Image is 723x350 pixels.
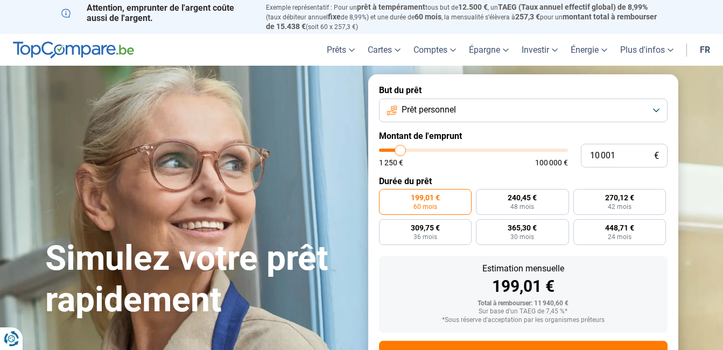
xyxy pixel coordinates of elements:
span: 365,30 € [508,224,537,232]
p: Attention, emprunter de l'argent coûte aussi de l'argent. [61,3,253,23]
span: 309,75 € [411,224,440,232]
span: 1 250 € [379,159,403,166]
span: 12.500 € [458,3,488,11]
div: 199,01 € [388,278,659,295]
span: 42 mois [608,204,631,210]
div: Total à rembourser: 11 940,60 € [388,300,659,307]
a: Énergie [564,34,614,66]
div: Sur base d'un TAEG de 7,45 %* [388,308,659,316]
a: Prêts [320,34,361,66]
span: 30 mois [510,234,534,240]
a: Comptes [407,34,462,66]
span: 60 mois [413,204,437,210]
span: 100 000 € [535,159,568,166]
span: 36 mois [413,234,437,240]
span: 60 mois [415,12,441,21]
a: Épargne [462,34,515,66]
span: 48 mois [510,204,534,210]
span: 240,45 € [508,194,537,201]
span: prêt à tempérament [357,3,425,11]
span: 24 mois [608,234,631,240]
span: TAEG (Taux annuel effectif global) de 8,99% [498,3,648,11]
label: Montant de l'emprunt [379,131,668,141]
p: Exemple représentatif : Pour un tous but de , un (taux débiteur annuel de 8,99%) et une durée de ... [266,3,662,31]
span: Prêt personnel [402,104,456,116]
button: Prêt personnel [379,99,668,122]
a: Investir [515,34,564,66]
span: 257,3 € [515,12,540,21]
span: 448,71 € [605,224,634,232]
div: *Sous réserve d'acceptation par les organismes prêteurs [388,317,659,324]
h1: Simulez votre prêt rapidement [45,238,355,321]
span: € [654,151,659,160]
label: But du prêt [379,85,668,95]
span: 199,01 € [411,194,440,201]
img: TopCompare [13,41,134,59]
div: Estimation mensuelle [388,264,659,273]
a: Cartes [361,34,407,66]
span: montant total à rembourser de 15.438 € [266,12,657,31]
span: fixe [328,12,341,21]
a: fr [693,34,717,66]
span: 270,12 € [605,194,634,201]
a: Plus d'infos [614,34,680,66]
label: Durée du prêt [379,176,668,186]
